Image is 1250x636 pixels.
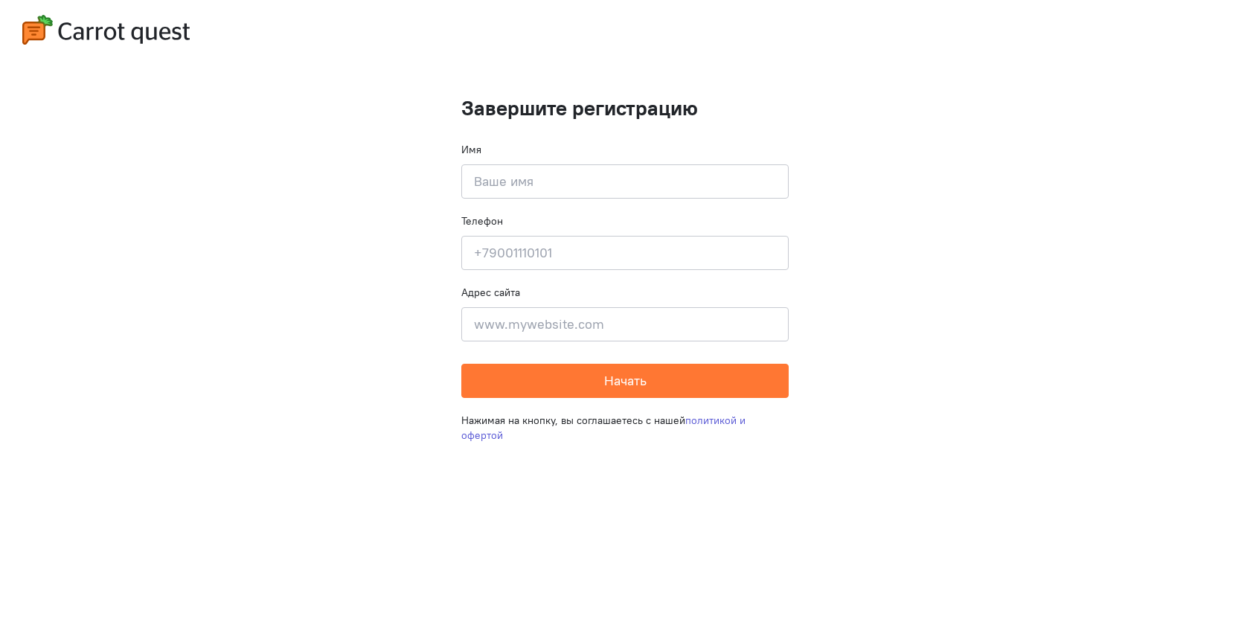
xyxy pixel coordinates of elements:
h1: Завершите регистрацию [461,97,789,120]
input: Ваше имя [461,164,789,199]
button: Начать [461,364,789,398]
input: www.mywebsite.com [461,307,789,341]
span: Начать [604,372,647,389]
div: Нажимая на кнопку, вы соглашаетесь с нашей [461,398,789,457]
img: carrot-quest-logo.svg [22,15,190,45]
label: Имя [461,142,481,157]
label: Адрес сайта [461,285,520,300]
input: +79001110101 [461,236,789,270]
label: Телефон [461,213,503,228]
a: политикой и офертой [461,414,746,442]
